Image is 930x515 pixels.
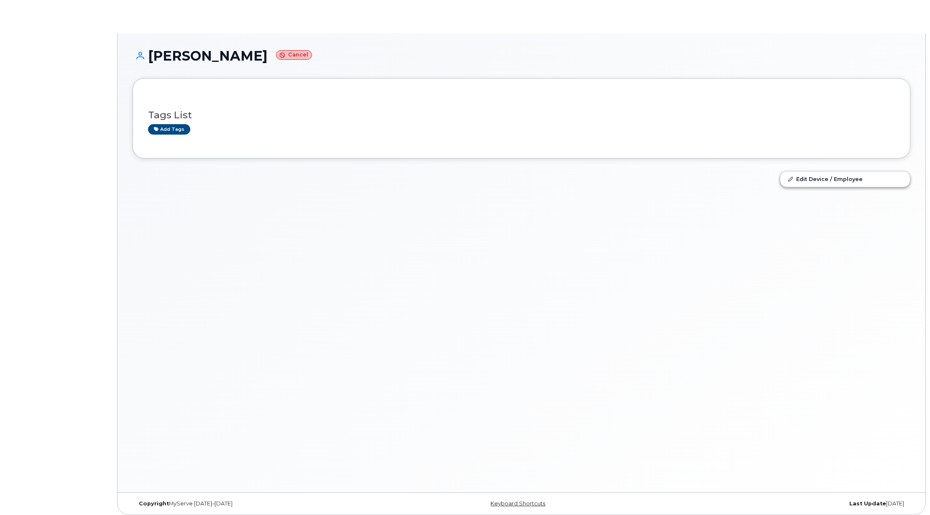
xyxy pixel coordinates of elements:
[148,110,895,120] h3: Tags List
[276,50,312,60] small: Cancel
[133,48,910,63] h1: [PERSON_NAME]
[139,500,169,507] strong: Copyright
[491,500,545,507] a: Keyboard Shortcuts
[651,500,910,507] div: [DATE]
[780,171,910,186] a: Edit Device / Employee
[849,500,886,507] strong: Last Update
[133,500,392,507] div: MyServe [DATE]–[DATE]
[148,124,190,135] a: Add tags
